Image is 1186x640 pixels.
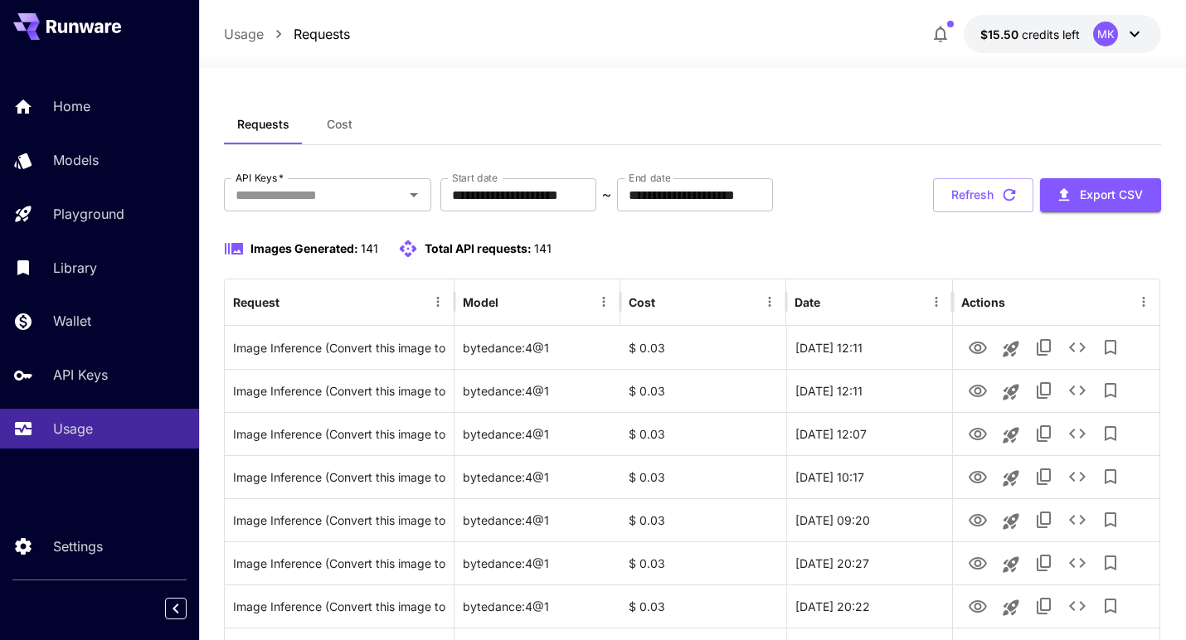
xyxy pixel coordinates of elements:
[53,150,99,170] p: Models
[233,295,279,309] div: Request
[786,326,952,369] div: 21 Aug, 2025 12:11
[602,185,611,205] p: ~
[500,290,523,313] button: Sort
[961,416,994,450] button: View Image
[294,24,350,44] p: Requests
[1094,417,1127,450] button: Add to library
[657,290,680,313] button: Sort
[994,419,1028,452] button: Launch in playground
[620,541,786,584] div: $ 0.03
[620,584,786,628] div: $ 0.03
[994,591,1028,624] button: Launch in playground
[961,295,1005,309] div: Actions
[1028,503,1061,536] button: Copy TaskUUID
[53,204,124,224] p: Playground
[53,365,108,385] p: API Keys
[426,290,450,313] button: Menu
[236,171,284,185] label: API Keys
[1094,460,1127,493] button: Add to library
[1061,503,1094,536] button: See details
[53,419,93,439] p: Usage
[1093,22,1118,46] div: MK
[224,24,350,44] nav: breadcrumb
[786,369,952,412] div: 21 Aug, 2025 12:11
[961,459,994,493] button: View Image
[233,327,445,369] div: Click to copy prompt
[994,505,1028,538] button: Launch in playground
[786,498,952,541] div: 21 Aug, 2025 09:20
[1094,374,1127,407] button: Add to library
[786,455,952,498] div: 21 Aug, 2025 10:17
[994,462,1028,495] button: Launch in playground
[402,183,425,206] button: Open
[463,295,498,309] div: Model
[592,290,615,313] button: Menu
[1022,27,1080,41] span: credits left
[1061,589,1094,623] button: See details
[454,326,620,369] div: bytedance:4@1
[1094,331,1127,364] button: Add to library
[1028,331,1061,364] button: Copy TaskUUID
[1061,374,1094,407] button: See details
[534,241,552,255] span: 141
[961,373,994,407] button: View Image
[53,536,103,556] p: Settings
[629,295,655,309] div: Cost
[454,498,620,541] div: bytedance:4@1
[233,413,445,455] div: Click to copy prompt
[933,178,1033,212] button: Refresh
[281,290,304,313] button: Sort
[454,584,620,628] div: bytedance:4@1
[620,498,786,541] div: $ 0.03
[1094,503,1127,536] button: Add to library
[452,171,498,185] label: Start date
[1061,331,1094,364] button: See details
[233,585,445,628] div: Click to copy prompt
[961,502,994,536] button: View Image
[327,117,352,132] span: Cost
[1028,417,1061,450] button: Copy TaskUUID
[786,584,952,628] div: 20 Aug, 2025 20:22
[1040,178,1161,212] button: Export CSV
[822,290,845,313] button: Sort
[795,295,820,309] div: Date
[786,541,952,584] div: 20 Aug, 2025 20:27
[961,589,994,623] button: View Image
[786,412,952,455] div: 21 Aug, 2025 12:07
[980,26,1080,43] div: $15.499
[177,594,199,623] div: Collapse sidebar
[1028,460,1061,493] button: Copy TaskUUID
[964,15,1161,53] button: $15.499MK
[224,24,264,44] a: Usage
[1061,546,1094,579] button: See details
[994,548,1028,581] button: Launch in playground
[1061,417,1094,450] button: See details
[620,455,786,498] div: $ 0.03
[233,370,445,412] div: Click to copy prompt
[233,542,445,584] div: Click to copy prompt
[1061,460,1094,493] button: See details
[1094,589,1127,623] button: Add to library
[454,412,620,455] div: bytedance:4@1
[1094,546,1127,579] button: Add to library
[758,290,781,313] button: Menu
[620,326,786,369] div: $ 0.03
[454,541,620,584] div: bytedance:4@1
[1028,374,1061,407] button: Copy TaskUUID
[620,412,786,455] div: $ 0.03
[980,27,1022,41] span: $15.50
[361,241,378,255] span: 141
[53,96,90,116] p: Home
[233,456,445,498] div: Click to copy prompt
[425,241,532,255] span: Total API requests:
[53,311,91,331] p: Wallet
[53,258,97,278] p: Library
[237,117,289,132] span: Requests
[961,330,994,364] button: View Image
[925,290,948,313] button: Menu
[1132,290,1155,313] button: Menu
[629,171,670,185] label: End date
[1028,546,1061,579] button: Copy TaskUUID
[233,499,445,541] div: Click to copy prompt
